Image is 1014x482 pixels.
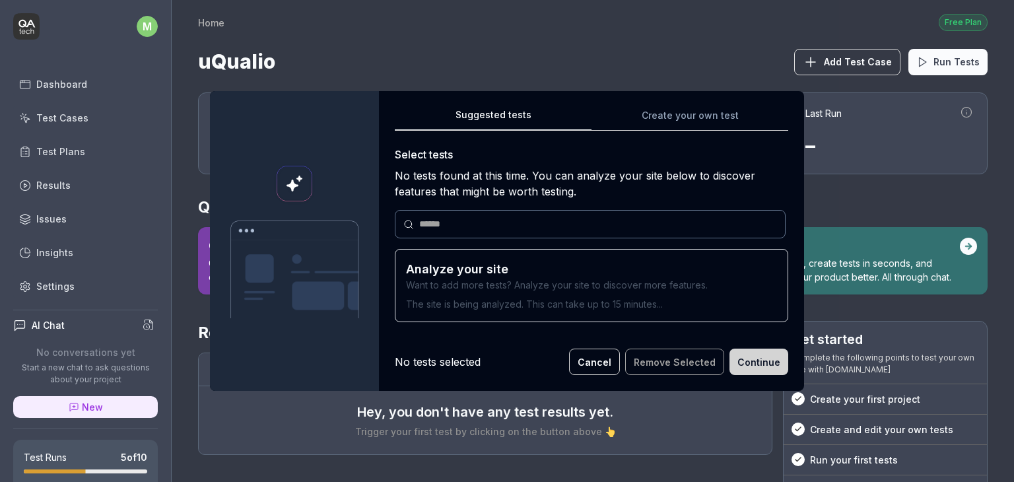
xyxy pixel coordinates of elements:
button: Cancel [569,349,620,375]
p: The site is being analyzed. This can take up to 15 minutes... [406,292,777,311]
button: Remove Selected [625,349,724,375]
h3: Analyze your site [406,260,777,278]
img: Our AI scans your site and suggests things to test [226,215,363,318]
div: No tests found at this time. You can analyze your site below to discover features that might be w... [395,168,788,199]
div: Select tests [395,147,788,162]
button: Suggested tests [395,107,591,131]
button: Create your own test [591,107,788,131]
div: No tests selected [395,354,481,370]
button: Continue [729,349,788,375]
p: Want to add more tests? Analyze your site to discover more features. [406,278,777,292]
